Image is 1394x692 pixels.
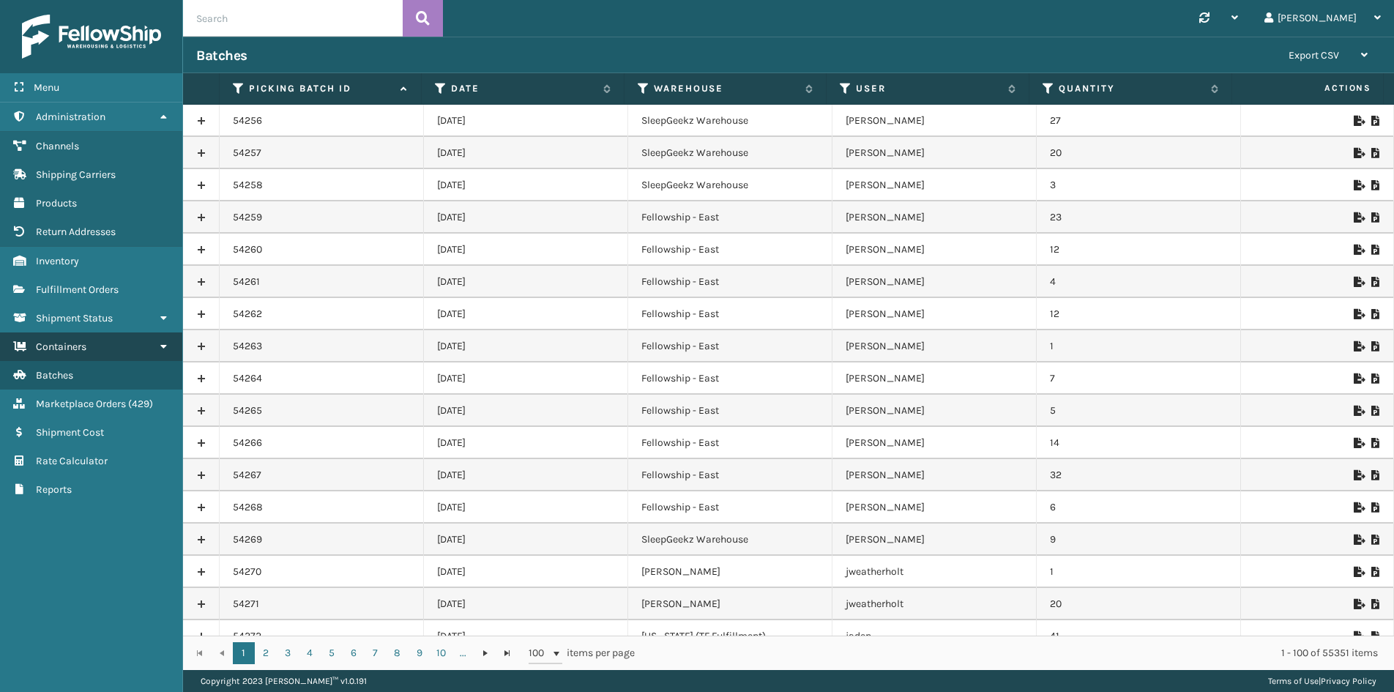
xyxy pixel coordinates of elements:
td: 54263 [220,330,424,362]
td: 54257 [220,137,424,169]
td: 7 [1037,362,1241,395]
span: Actions [1237,76,1381,100]
i: Print Picklist [1371,373,1380,384]
td: 54270 [220,556,424,588]
td: jweatherholt [832,588,1037,620]
span: Containers [36,341,86,353]
span: Go to the next page [480,647,491,659]
i: Print Picklist [1371,599,1380,609]
i: Print Picklist [1371,180,1380,190]
td: Fellowship - East [628,201,832,234]
a: 4 [299,642,321,664]
td: [PERSON_NAME] [832,105,1037,137]
span: Menu [34,81,59,94]
td: SleepGeekz Warehouse [628,524,832,556]
td: [PERSON_NAME] [832,491,1037,524]
span: Batches [36,369,73,382]
td: [DATE] [424,169,628,201]
td: 20 [1037,137,1241,169]
td: [PERSON_NAME] [832,330,1037,362]
a: Terms of Use [1268,676,1319,686]
td: SleepGeekz Warehouse [628,137,832,169]
a: 2 [255,642,277,664]
a: 10 [430,642,452,664]
i: Export to .xls [1354,148,1363,158]
span: Shipment Cost [36,426,104,439]
i: Print Picklist [1371,406,1380,416]
i: Export to .xls [1354,535,1363,545]
a: Go to the last page [496,642,518,664]
i: Export to .xls [1354,406,1363,416]
i: Export to .xls [1354,567,1363,577]
a: 6 [343,642,365,664]
td: [PERSON_NAME] [832,266,1037,298]
td: [PERSON_NAME] [832,524,1037,556]
td: [DATE] [424,330,628,362]
td: 32 [1037,459,1241,491]
span: Administration [36,111,105,123]
td: [PERSON_NAME] [832,362,1037,395]
td: [DATE] [424,588,628,620]
i: Print Picklist [1371,535,1380,545]
td: 54258 [220,169,424,201]
a: 1 [233,642,255,664]
div: | [1268,670,1376,692]
i: Export to .xls [1354,180,1363,190]
td: [DATE] [424,459,628,491]
a: ... [452,642,474,664]
i: Print Picklist [1371,341,1380,351]
td: Fellowship - East [628,298,832,330]
i: Export to .xls [1354,341,1363,351]
td: [DATE] [424,620,628,652]
td: Fellowship - East [628,395,832,427]
td: 14 [1037,427,1241,459]
td: [DATE] [424,298,628,330]
label: Quantity [1059,82,1204,95]
td: 20 [1037,588,1241,620]
span: Return Addresses [36,226,116,238]
td: [PERSON_NAME] [832,169,1037,201]
td: 54268 [220,491,424,524]
td: [PERSON_NAME] [628,556,832,588]
i: Export to .xls [1354,470,1363,480]
h3: Batches [196,47,247,64]
td: Fellowship - East [628,234,832,266]
td: [DATE] [424,234,628,266]
td: [US_STATE] (TF Fulfillment) [628,620,832,652]
td: 4 [1037,266,1241,298]
img: logo [22,15,161,59]
a: 7 [365,642,387,664]
td: [DATE] [424,266,628,298]
i: Export to .xls [1354,309,1363,319]
td: 54265 [220,395,424,427]
i: Export to .xls [1354,599,1363,609]
td: 54256 [220,105,424,137]
td: [PERSON_NAME] [832,201,1037,234]
td: [DATE] [424,556,628,588]
i: Export to .xls [1354,212,1363,223]
span: Rate Calculator [36,455,108,467]
i: Print Picklist [1371,631,1380,641]
td: [PERSON_NAME] [832,427,1037,459]
td: 54272 [220,620,424,652]
td: Fellowship - East [628,459,832,491]
span: Fulfillment Orders [36,283,119,296]
i: Export to .xls [1354,245,1363,255]
td: [DATE] [424,105,628,137]
td: [PERSON_NAME] [832,298,1037,330]
i: Export to .xls [1354,438,1363,448]
td: 9 [1037,524,1241,556]
span: 100 [529,646,551,661]
td: 5 [1037,395,1241,427]
span: Inventory [36,255,79,267]
span: Shipment Status [36,312,113,324]
i: Export to .xls [1354,116,1363,126]
span: Go to the last page [502,647,513,659]
td: 54262 [220,298,424,330]
td: 12 [1037,298,1241,330]
td: [DATE] [424,362,628,395]
td: 54269 [220,524,424,556]
td: SleepGeekz Warehouse [628,169,832,201]
i: Print Picklist [1371,309,1380,319]
a: Go to the next page [474,642,496,664]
